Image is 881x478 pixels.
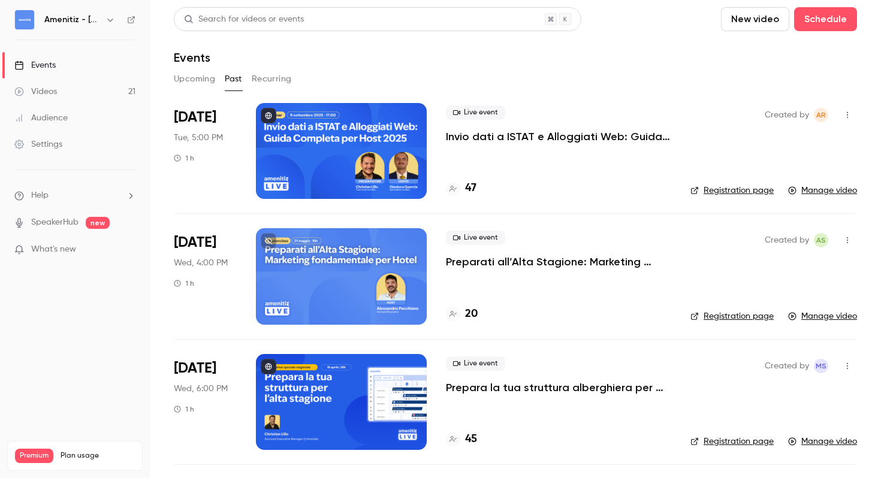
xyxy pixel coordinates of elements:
[14,189,135,202] li: help-dropdown-opener
[174,404,194,414] div: 1 h
[788,435,857,447] a: Manage video
[721,7,789,31] button: New video
[14,59,56,71] div: Events
[690,184,774,196] a: Registration page
[446,231,505,245] span: Live event
[816,233,826,247] span: AS
[690,310,774,322] a: Registration page
[14,138,62,150] div: Settings
[15,10,34,29] img: Amenitiz - Italia 🇮🇹
[15,449,53,463] span: Premium
[794,7,857,31] button: Schedule
[446,380,671,395] a: Prepara la tua struttura alberghiera per l’alta stagione
[252,69,292,89] button: Recurring
[814,359,828,373] span: Maria Serra
[14,112,68,124] div: Audience
[816,359,826,373] span: MS
[174,153,194,163] div: 1 h
[814,108,828,122] span: Alessia Riolo
[446,306,478,322] a: 20
[446,180,476,196] a: 47
[14,86,57,98] div: Videos
[765,108,809,122] span: Created by
[174,233,216,252] span: [DATE]
[184,13,304,26] div: Search for videos or events
[788,184,857,196] a: Manage video
[174,359,216,378] span: [DATE]
[174,228,237,324] div: May 21 Wed, 4:00 PM (Europe/Madrid)
[788,310,857,322] a: Manage video
[174,383,228,395] span: Wed, 6:00 PM
[765,233,809,247] span: Created by
[44,14,101,26] h6: Amenitiz - [GEOGRAPHIC_DATA] 🇮🇹
[174,103,237,199] div: Sep 9 Tue, 5:00 PM (Europe/Madrid)
[446,105,505,120] span: Live event
[814,233,828,247] span: Antonio Sottosanti
[465,306,478,322] h4: 20
[765,359,809,373] span: Created by
[121,244,135,255] iframe: Noticeable Trigger
[174,69,215,89] button: Upcoming
[174,50,210,65] h1: Events
[465,431,477,447] h4: 45
[446,129,671,144] a: Invio dati a ISTAT e Alloggiati Web: Guida completa per host 2025
[61,451,135,461] span: Plan usage
[174,108,216,127] span: [DATE]
[465,180,476,196] h4: 47
[31,189,49,202] span: Help
[690,435,774,447] a: Registration page
[446,356,505,371] span: Live event
[174,354,237,450] div: Apr 16 Wed, 6:00 PM (Europe/Madrid)
[174,132,223,144] span: Tue, 5:00 PM
[446,255,671,269] a: Preparati all’Alta Stagione: Marketing fondamentale per Hotel
[31,243,76,256] span: What's new
[31,216,79,229] a: SpeakerHub
[446,431,477,447] a: 45
[86,217,110,229] span: new
[816,108,826,122] span: AR
[174,279,194,288] div: 1 h
[225,69,242,89] button: Past
[174,257,228,269] span: Wed, 4:00 PM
